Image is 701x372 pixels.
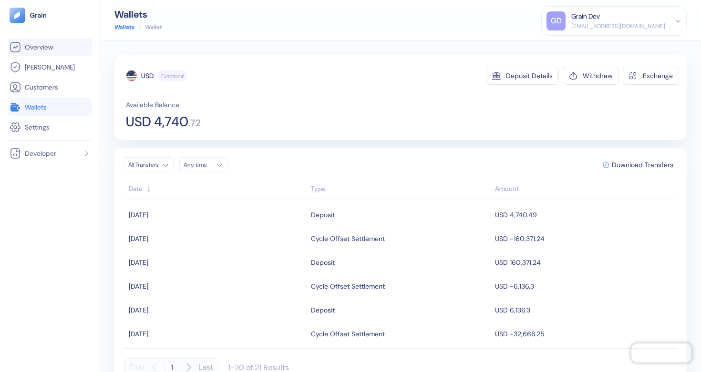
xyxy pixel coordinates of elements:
a: Settings [10,121,90,133]
div: GD [546,11,566,30]
span: Overview [25,42,53,52]
span: [DATE] [129,234,148,243]
img: logo-tablet-V2.svg [10,8,25,23]
span: USD 6,136.3 [495,306,530,314]
div: Grain Dev [571,11,600,21]
div: Withdraw [583,72,613,79]
div: Wallets [114,10,162,19]
span: USD -6,136.3 [495,282,534,291]
span: USD -160,371.24 [495,234,545,243]
a: Wallets [114,23,134,31]
a: Overview [10,41,90,53]
div: Cycle Offset Settlement [311,231,385,247]
div: Sort ascending [311,184,491,194]
a: Customers [10,81,90,93]
span: USD 4,740.49 [495,211,537,219]
span: Download Transfers [612,161,673,168]
button: Exchange [623,67,679,85]
div: Cycle Offset Settlement [311,278,385,294]
button: Deposit Details [486,67,559,85]
span: . 72 [188,118,201,128]
div: Exchange [643,72,673,79]
a: [PERSON_NAME] [10,61,90,73]
div: Deposit Details [506,72,553,79]
span: Functional [161,72,184,80]
span: Settings [25,122,50,132]
button: Withdraw [563,67,619,85]
button: Any time [179,157,227,172]
div: Any time [184,161,212,169]
span: [PERSON_NAME] [25,62,75,72]
span: [DATE] [129,330,148,338]
span: [DATE] [129,211,148,219]
div: Deposit [311,254,335,271]
span: USD 160,371.24 [495,258,541,267]
div: Sort ascending [129,184,306,194]
a: Wallets [10,101,90,113]
div: Cycle Offset Settlement [311,326,385,342]
iframe: Chatra live chat [631,343,691,362]
span: Customers [25,82,58,92]
img: logo [30,12,47,19]
span: Available Balance [126,100,179,110]
div: Deposit [311,207,335,223]
span: Wallets [25,102,47,112]
span: USD -32,666.25 [495,330,545,338]
div: Deposit [311,302,335,318]
div: [EMAIL_ADDRESS][DOMAIN_NAME] [571,22,665,30]
button: Download Transfers [599,158,677,172]
span: [DATE] [129,306,148,314]
div: Sort descending [495,184,672,194]
span: [DATE] [129,258,148,267]
span: Developer [25,149,56,158]
span: [DATE] [129,282,148,291]
div: USD [141,71,154,80]
span: USD 4,740 [126,115,188,129]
